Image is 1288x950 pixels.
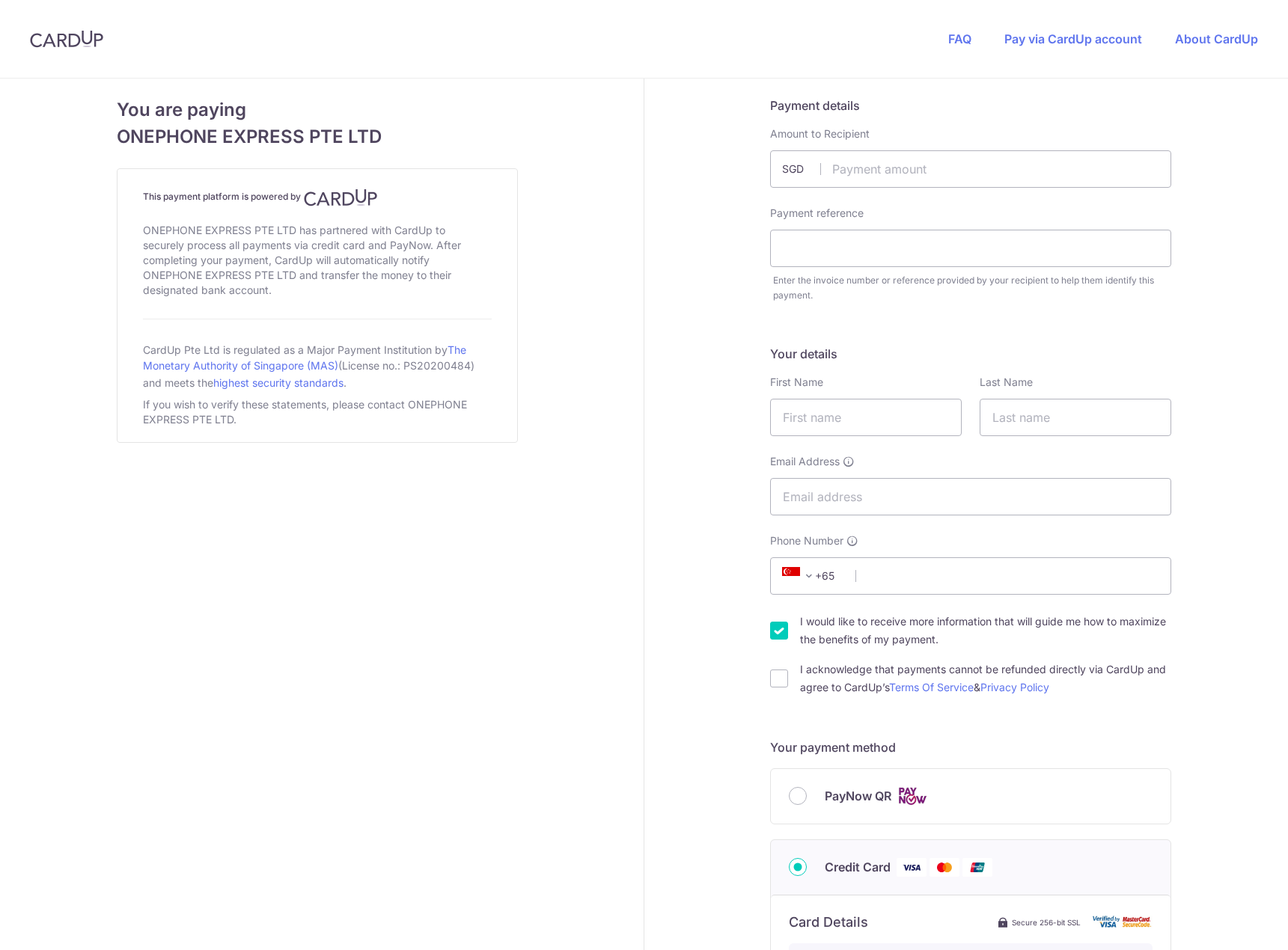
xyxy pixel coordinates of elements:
[770,345,1171,363] h5: Your details
[825,787,891,805] span: PayNow QR
[770,375,823,390] label: First Name
[30,30,103,48] img: CardUp
[962,858,992,877] img: Union Pay
[1093,916,1153,928] img: card secure
[789,913,868,931] h6: Card Details
[980,681,1049,693] a: Privacy Policy
[778,567,845,585] span: +65
[1012,916,1081,928] span: Secure 256-bit SSL
[1175,31,1258,46] a: About CardUp
[773,273,1171,303] div: Enter the invoice number or reference provided by your recipient to help them identify this payment.
[800,613,1171,649] label: I would like to receive more information that will guide me how to maximize the benefits of my pa...
[117,123,518,150] span: ONEPHONE EXPRESS PTE LTD
[143,337,492,394] div: CardUp Pte Ltd is regulated as a Major Payment Institution by (License no.: PS20200484) and meets...
[770,454,840,469] span: Email Address
[770,533,843,548] span: Phone Number
[213,376,344,389] a: highest security standards
[770,206,864,221] label: Payment reference
[980,375,1033,390] label: Last Name
[930,858,959,877] img: Mastercard
[782,567,818,585] span: +65
[825,858,891,876] span: Credit Card
[948,31,971,46] a: FAQ
[770,399,962,436] input: First name
[800,661,1171,696] label: I acknowledge that payments cannot be refunded directly via CardUp and agree to CardUp’s &
[1004,31,1142,46] a: Pay via CardUp account
[304,189,377,206] img: CardUp
[143,394,492,430] div: If you wish to verify these statements, please contact ONEPHONE EXPRESS PTE LTD.
[770,478,1171,515] input: Email address
[782,162,821,177] span: SGD
[889,681,974,693] a: Terms Of Service
[789,787,1153,806] div: PayNow QR Cards logo
[143,220,492,301] div: ONEPHONE EXPRESS PTE LTD has partnered with CardUp to securely process all payments via credit ca...
[117,96,518,123] span: You are paying
[770,96,1171,114] h5: Payment details
[143,189,492,206] h4: This payment platform is powered by
[770,738,1171,756] h5: Your payment method
[897,858,927,877] img: Visa
[897,787,927,806] img: Cards logo
[789,858,1153,877] div: Credit Card Visa Mastercard Union Pay
[770,150,1171,188] input: Payment amount
[980,399,1171,436] input: Last name
[770,126,870,141] label: Amount to Recipient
